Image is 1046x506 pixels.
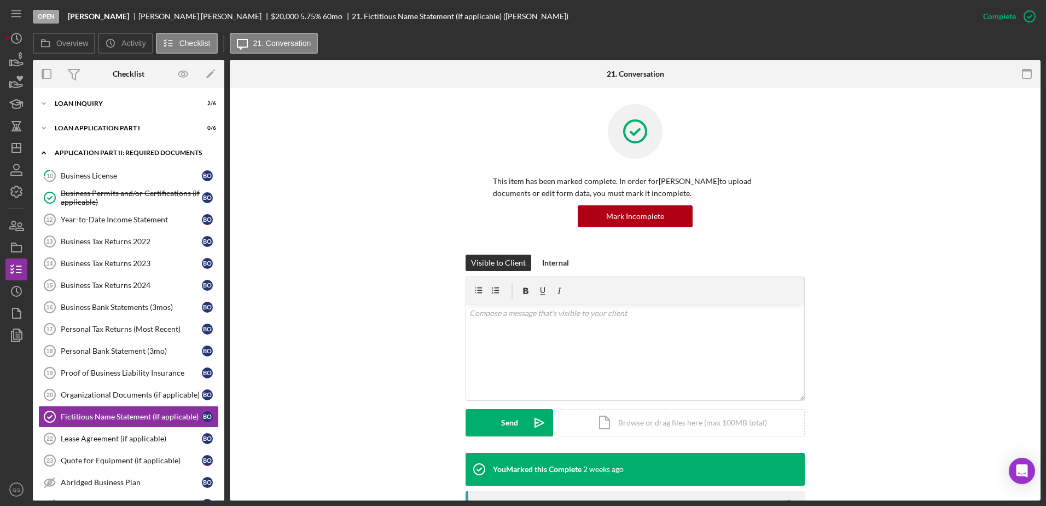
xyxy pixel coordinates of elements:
div: B O [202,236,213,247]
div: Visible to Client [471,255,526,271]
div: Internal [542,255,569,271]
div: B O [202,192,213,203]
div: B O [202,170,213,181]
div: Business Tax Returns 2022 [61,237,202,246]
div: B O [202,389,213,400]
button: Mark Incomplete [578,205,693,227]
div: B O [202,302,213,313]
div: B O [202,324,213,335]
div: Loan Application Part I [55,125,189,131]
a: Fictitious Name Statement (If applicable)BO [38,406,219,428]
tspan: 15 [46,282,53,289]
tspan: 20 [47,392,53,398]
p: This item has been marked complete. In order for [PERSON_NAME] to upload documents or edit form d... [493,175,777,200]
a: 13Business Tax Returns 2022BO [38,231,219,252]
div: B O [202,346,213,357]
div: B O [202,477,213,488]
tspan: 22 [47,435,53,442]
div: 0 / 6 [196,125,216,131]
div: Open [33,10,59,24]
div: Complete [983,5,1016,27]
div: Personal Bank Statement (3mo) [61,347,202,355]
div: Year-to-Date Income Statement [61,215,202,224]
tspan: 13 [46,238,53,245]
div: Personal Tax Returns (Most Recent) [61,325,202,334]
tspan: 14 [46,260,53,267]
div: Organizational Documents (if applicable) [61,390,202,399]
div: Application Part II: Required Documents [55,150,211,156]
button: Checklist [156,33,218,54]
div: Fictitious Name Statement (If applicable) [61,412,202,421]
label: Overview [56,39,88,48]
label: Activity [121,39,146,48]
div: 21. Fictitious Name Statement (If applicable) ([PERSON_NAME]) [352,12,568,21]
a: 10Business LicenseBO [38,165,219,187]
button: Send [466,409,553,436]
tspan: 12 [46,216,53,223]
tspan: 16 [46,304,53,311]
tspan: 23 [47,457,53,464]
button: Internal [537,255,574,271]
label: 21. Conversation [253,39,311,48]
div: Proof of Business Liability Insurance [61,369,202,377]
a: Business Permits and/or Certifications (if applicable)BO [38,187,219,209]
label: Checklist [179,39,211,48]
div: 2 / 6 [196,100,216,107]
div: Business License [61,171,202,180]
div: Business Tax Returns 2024 [61,281,202,290]
a: Abridged Business PlanBO [38,472,219,493]
tspan: 10 [47,172,54,179]
a: 16Business Bank Statements (3mos)BO [38,296,219,318]
a: 15Business Tax Returns 2024BO [38,274,219,296]
button: Visible to Client [466,255,531,271]
text: GS [13,487,20,493]
div: Quote for Equipment (if applicable) [61,456,202,465]
a: 23Quote for Equipment (if applicable)BO [38,450,219,472]
div: 21. Conversation [607,70,664,78]
tspan: 18 [46,348,53,354]
div: B O [202,411,213,422]
div: Lease Agreement (if applicable) [61,434,202,443]
a: 18Personal Bank Statement (3mo)BO [38,340,219,362]
button: Activity [98,33,153,54]
a: 20Organizational Documents (if applicable)BO [38,384,219,406]
a: 14Business Tax Returns 2023BO [38,252,219,274]
button: Overview [33,33,95,54]
a: 17Personal Tax Returns (Most Recent)BO [38,318,219,340]
tspan: 19 [46,370,53,376]
a: 12Year-to-Date Income StatementBO [38,209,219,231]
div: B O [202,214,213,225]
div: B O [202,455,213,466]
time: 2025-09-10 16:10 [583,465,624,474]
span: $20,000 [271,12,299,21]
button: GS [5,479,27,501]
div: B O [202,258,213,269]
div: Send [501,409,518,436]
a: 22Lease Agreement (if applicable)BO [38,428,219,450]
div: You Marked this Complete [493,465,582,474]
div: Business Bank Statements (3mos) [61,303,202,312]
div: B O [202,367,213,378]
div: Checklist [113,70,144,78]
b: [PERSON_NAME] [68,12,129,21]
div: Mark Incomplete [606,205,664,227]
div: Loan Inquiry [55,100,189,107]
a: 19Proof of Business Liability InsuranceBO [38,362,219,384]
div: Business Permits and/or Certifications (if applicable) [61,189,202,206]
div: Open Intercom Messenger [1009,458,1035,484]
div: Abridged Business Plan [61,478,202,487]
div: Business Tax Returns 2023 [61,259,202,268]
button: 21. Conversation [230,33,318,54]
div: B O [202,280,213,291]
div: 60 mo [323,12,342,21]
button: Complete [972,5,1041,27]
div: 5.75 % [300,12,321,21]
div: B O [202,433,213,444]
tspan: 17 [46,326,53,332]
div: [PERSON_NAME] [PERSON_NAME] [138,12,271,21]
